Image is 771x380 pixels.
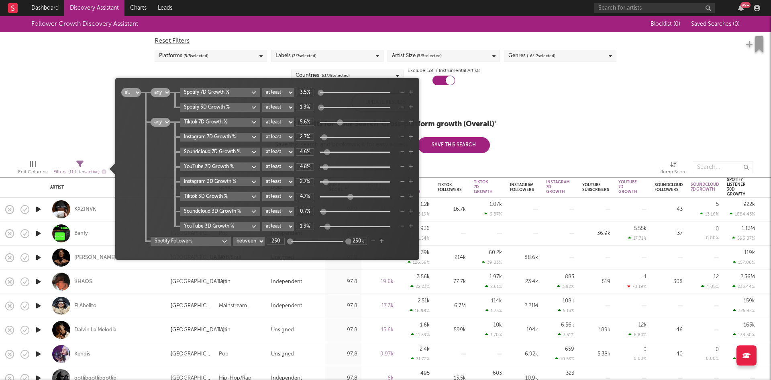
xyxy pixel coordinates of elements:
[171,325,225,335] div: [GEOGRAPHIC_DATA]
[438,205,466,214] div: 16.7k
[420,226,430,231] div: 936
[74,327,116,334] a: Dalvin La Melodia
[634,357,647,361] div: 0.00 %
[563,298,574,304] div: 108k
[219,325,230,335] div: Latin
[582,349,610,359] div: 5.38k
[510,253,538,263] div: 88.6k
[485,332,502,337] div: 1.70 %
[566,371,574,376] div: 323
[320,71,350,80] span: ( 63 / 78 selected)
[365,301,394,311] div: 17.3k
[510,183,534,192] div: Instagram Followers
[733,260,755,265] div: 157.06 %
[744,250,755,255] div: 119k
[418,298,430,304] div: 2.51k
[655,325,683,335] div: 46
[740,2,751,8] div: 99 +
[329,349,357,359] div: 97.8
[184,148,251,156] div: Soundcloud 7D Growth %
[733,308,755,313] div: 325.92 %
[582,325,610,335] div: 189k
[50,185,159,190] div: Artist
[420,347,430,352] div: 2.4k
[438,325,466,335] div: 599k
[582,183,609,192] div: YouTube Subscribers
[155,36,616,46] div: Reset Filters
[411,356,430,362] div: 31.72 %
[733,356,755,362] div: 381.65 %
[651,21,680,27] span: Blocklist
[582,277,610,287] div: 519
[271,277,302,287] div: Independent
[655,205,683,214] div: 43
[74,351,90,358] a: Kendis
[744,322,755,328] div: 163k
[706,357,719,361] div: 0.00 %
[184,104,251,111] div: Spotify 3D Growth %
[557,284,574,289] div: 3.92 %
[594,3,715,13] input: Search for artists
[184,134,251,141] div: Instagram 7D Growth %
[730,212,755,217] div: 1884.43 %
[627,284,647,289] div: -0.19 %
[418,137,490,153] button: Save This Search
[510,349,538,359] div: 6.92k
[438,301,466,311] div: 6.7M
[485,308,502,313] div: 1.73 %
[546,180,570,194] div: Instagram 7D Growth
[733,332,755,337] div: 138.50 %
[491,298,502,304] div: 114k
[171,301,211,311] div: [GEOGRAPHIC_DATA]
[171,277,225,287] div: [GEOGRAPHIC_DATA]
[565,274,574,279] div: 883
[438,183,462,192] div: Tiktok Followers
[18,167,47,177] div: Edit Columns
[74,206,96,213] a: KXZINVK
[18,157,47,181] div: Edit Columns
[508,51,555,61] div: Genres
[558,308,574,313] div: 5.13 %
[410,284,430,289] div: 22.23 %
[392,51,442,61] div: Artist Size
[53,157,106,181] div: Filters(11 filters active)
[420,371,430,376] div: 495
[74,254,116,261] a: [PERSON_NAME]
[701,284,719,289] div: 4.05 %
[743,202,755,207] div: 922k
[329,277,357,287] div: 97.8
[74,302,96,310] a: El Abelito
[642,274,647,279] div: -1
[184,178,251,185] div: Instagram 3D Growth %
[490,274,502,279] div: 1.97k
[171,349,211,359] div: [GEOGRAPHIC_DATA]
[527,51,555,61] span: ( 16 / 17 selected)
[742,226,755,231] div: 1.13M
[643,347,647,352] div: 0
[494,322,502,328] div: 10k
[561,322,574,328] div: 6.56k
[271,301,302,311] div: Independent
[74,230,88,237] a: Banfy
[184,119,251,126] div: Tiktok 7D Growth %
[184,208,251,215] div: Soundcloud 3D Growth %
[655,229,683,238] div: 37
[482,260,502,265] div: 39.03 %
[555,356,574,362] div: 10.53 %
[31,19,138,29] div: Follower Growth Discovery Assistant
[661,157,687,181] div: Jump Score
[184,163,251,170] div: YouTube 7D Growth %
[655,183,683,192] div: Soundcloud Followers
[628,236,647,241] div: 17.71 %
[565,347,574,352] div: 659
[693,161,753,173] input: Search...
[438,277,466,287] div: 77.7k
[655,277,683,287] div: 308
[74,278,92,286] a: KHAOS
[53,167,106,177] div: Filters
[582,229,610,238] div: 36.9k
[411,332,430,337] div: 11.39 %
[655,349,683,359] div: 40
